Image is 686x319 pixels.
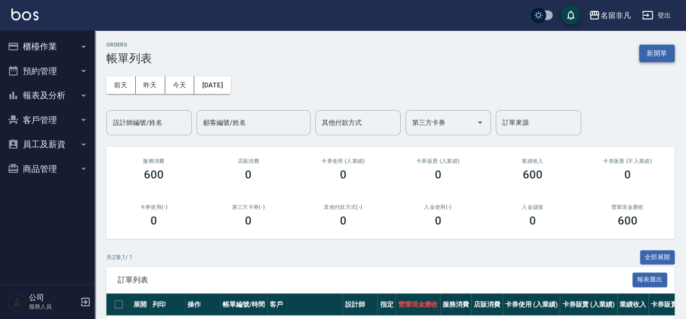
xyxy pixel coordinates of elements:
[632,272,667,287] button: 報表匯出
[307,204,379,210] h2: 其他付款方式(-)
[497,158,569,164] h2: 業績收入
[440,293,471,316] th: 服務消費
[8,292,27,311] img: Person
[4,132,91,157] button: 員工及薪資
[472,115,488,130] button: Open
[560,293,617,316] th: 卡券販賣 (入業績)
[106,52,152,65] h3: 帳單列表
[4,108,91,132] button: 客戶管理
[638,7,675,24] button: 登出
[144,168,164,181] h3: 600
[523,168,543,181] h3: 600
[150,214,157,227] h3: 0
[471,293,503,316] th: 店販消費
[106,42,152,48] h2: ORDERS
[340,214,347,227] h3: 0
[4,34,91,59] button: 櫃檯作業
[434,168,441,181] h3: 0
[106,253,132,262] p: 共 2 筆, 1 / 1
[106,76,136,94] button: 前天
[632,275,667,284] a: 報表匯出
[165,76,195,94] button: 今天
[29,302,77,311] p: 服務人員
[118,158,190,164] h3: 服務消費
[617,293,648,316] th: 業績收入
[402,158,474,164] h2: 卡券販賣 (入業績)
[213,158,285,164] h2: 店販消費
[118,204,190,210] h2: 卡券使用(-)
[592,158,664,164] h2: 卡券販賣 (不入業績)
[307,158,379,164] h2: 卡券使用 (入業績)
[131,293,150,316] th: 展開
[340,168,347,181] h3: 0
[4,157,91,181] button: 商品管理
[4,83,91,108] button: 報表及分析
[377,293,395,316] th: 指定
[617,214,637,227] h3: 600
[497,204,569,210] h2: 入金儲值
[640,250,675,265] button: 全部展開
[150,293,185,316] th: 列印
[592,204,664,210] h2: 營業現金應收
[395,293,440,316] th: 營業現金應收
[503,293,560,316] th: 卡券使用 (入業績)
[639,48,675,57] a: 新開單
[585,6,634,25] button: 名留非凡
[624,168,630,181] h3: 0
[118,275,632,285] span: 訂單列表
[343,293,378,316] th: 設計師
[402,204,474,210] h2: 入金使用(-)
[245,168,252,181] h3: 0
[561,6,580,25] button: save
[11,9,38,20] img: Logo
[136,76,165,94] button: 昨天
[185,293,220,316] th: 操作
[600,9,630,21] div: 名留非凡
[639,45,675,62] button: 新開單
[267,293,343,316] th: 客戶
[245,214,252,227] h3: 0
[4,59,91,84] button: 預約管理
[434,214,441,227] h3: 0
[220,293,267,316] th: 帳單編號/時間
[29,293,77,302] h5: 公司
[213,204,285,210] h2: 第三方卡券(-)
[194,76,230,94] button: [DATE]
[529,214,536,227] h3: 0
